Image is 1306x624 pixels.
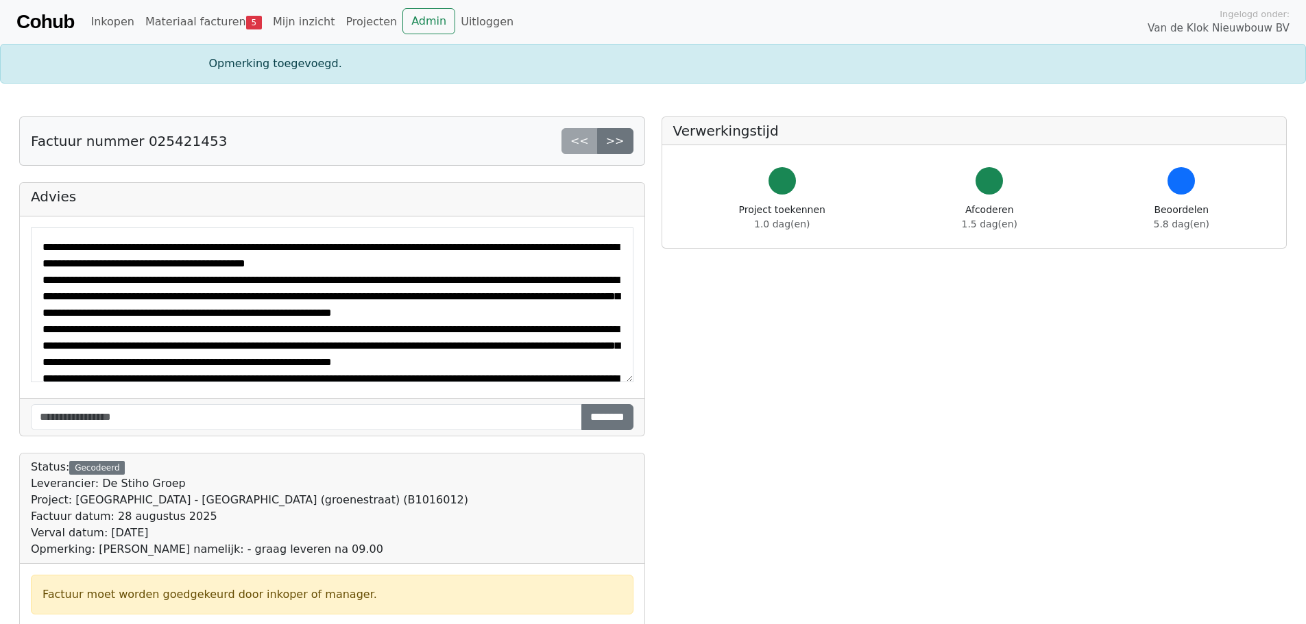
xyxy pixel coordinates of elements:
a: Inkopen [85,8,139,36]
h5: Factuur nummer 025421453 [31,133,227,149]
span: 5.8 dag(en) [1154,219,1209,229]
h5: Advies [31,188,633,205]
div: Verval datum: [DATE] [31,525,468,541]
div: Beoordelen [1154,203,1209,232]
div: Afcoderen [962,203,1017,232]
div: Project: [GEOGRAPHIC_DATA] - [GEOGRAPHIC_DATA] (groenestraat) (B1016012) [31,492,468,508]
span: Ingelogd onder: [1220,8,1290,21]
a: Projecten [340,8,402,36]
div: Status: [31,459,468,558]
span: 1.0 dag(en) [754,219,810,229]
a: Admin [402,8,455,34]
span: 5 [246,16,262,29]
div: Factuur datum: 28 augustus 2025 [31,508,468,525]
a: Cohub [16,5,74,38]
div: Opmerking: [PERSON_NAME] namelijk: - graag leveren na 09.00 [31,541,468,558]
span: 1.5 dag(en) [962,219,1017,229]
div: Opmerking toegevoegd. [201,55,1106,72]
div: Project toekennen [739,203,825,232]
div: Factuur moet worden goedgekeurd door inkoper of manager. [43,586,622,603]
a: Uitloggen [455,8,519,36]
a: Materiaal facturen5 [140,8,267,36]
span: Van de Klok Nieuwbouw BV [1148,21,1290,36]
h5: Verwerkingstijd [673,123,1276,139]
div: Gecodeerd [69,461,125,475]
a: Mijn inzicht [267,8,341,36]
a: >> [597,128,633,154]
div: Leverancier: De Stiho Groep [31,475,468,492]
